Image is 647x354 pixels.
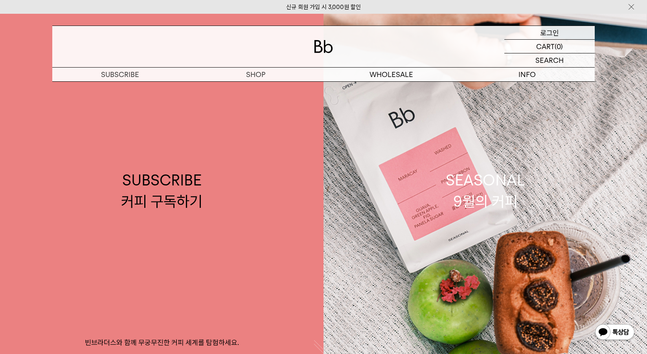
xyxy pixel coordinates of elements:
div: SEASONAL 9월의 커피 [446,170,525,211]
p: 로그인 [540,26,559,39]
a: 신규 회원 가입 시 3,000원 할인 [286,4,361,11]
p: INFO [459,68,595,81]
a: CART (0) [504,40,595,53]
p: (0) [555,40,563,53]
a: SUBSCRIBE [52,68,188,81]
p: SEARCH [535,53,564,67]
img: 카카오톡 채널 1:1 채팅 버튼 [594,323,635,342]
div: SUBSCRIBE 커피 구독하기 [121,170,202,211]
p: WHOLESALE [323,68,459,81]
a: SHOP [188,68,323,81]
a: 로그인 [504,26,595,40]
img: 로고 [314,40,333,53]
p: CART [536,40,555,53]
